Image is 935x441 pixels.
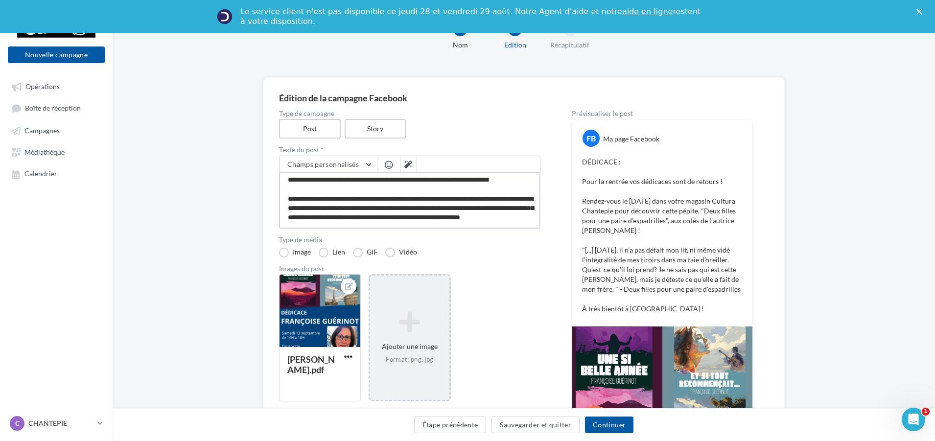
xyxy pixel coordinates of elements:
span: Campagnes [24,126,60,135]
label: Story [345,119,406,139]
span: Champs personnalisés [287,160,359,168]
span: Calendrier [24,170,57,178]
a: aide en ligne [622,7,673,16]
label: Texte du post * [279,146,540,153]
a: C CHANTEPIE [8,414,105,433]
label: Image [279,248,311,257]
a: Calendrier [6,164,107,182]
label: Type de média [279,236,540,243]
label: Post [279,119,341,139]
img: Profile image for Service-Client [217,9,233,24]
div: Le service client n'est pas disponible ce jeudi 28 et vendredi 29 août. Notre Agent d'aide et not... [240,7,702,26]
label: GIF [353,248,377,257]
button: Continuer [585,417,633,433]
p: CHANTEPIE [28,418,93,428]
label: Vidéo [385,248,417,257]
iframe: Intercom live chat [902,408,925,431]
div: Récapitulatif [538,40,601,50]
a: Campagnes [6,121,107,139]
div: Nom [429,40,491,50]
span: Boîte de réception [25,104,81,113]
p: DÉDICACE : Pour la rentrée vos dédicaces sont de retours ! Rendez-vous le [DATE] dans votre magas... [582,157,743,314]
div: [PERSON_NAME].pdf [287,354,335,375]
span: C [15,418,20,428]
div: Fermer [916,9,926,15]
button: Sauvegarder et quitter [491,417,580,433]
a: Boîte de réception [6,99,107,117]
span: Opérations [25,82,60,91]
div: Edition [484,40,546,50]
a: Médiathèque [6,143,107,161]
div: FB [583,130,600,147]
div: Édition de la campagne Facebook [279,93,769,102]
span: Médiathèque [24,148,65,156]
button: Nouvelle campagne [8,46,105,63]
label: Type de campagne [279,110,540,117]
div: Images du post [279,265,540,272]
button: Champs personnalisés [280,156,377,173]
label: Lien [319,248,345,257]
span: 1 [922,408,930,416]
button: Étape précédente [414,417,487,433]
a: Opérations [6,77,107,95]
div: Ma page Facebook [603,134,659,144]
div: Prévisualiser le post [572,110,753,117]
